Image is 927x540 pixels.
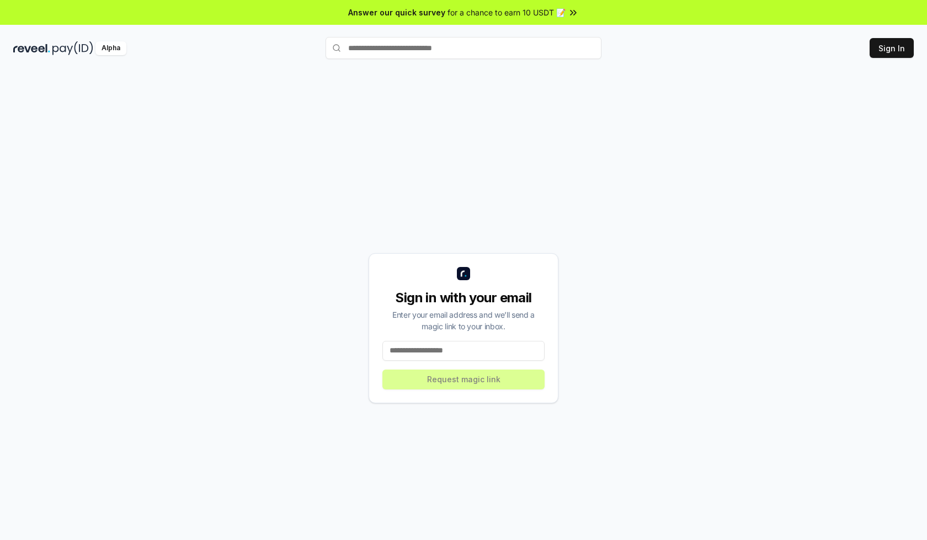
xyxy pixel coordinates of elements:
[870,38,914,58] button: Sign In
[52,41,93,55] img: pay_id
[447,7,566,18] span: for a chance to earn 10 USDT 📝
[382,309,545,332] div: Enter your email address and we’ll send a magic link to your inbox.
[95,41,126,55] div: Alpha
[348,7,445,18] span: Answer our quick survey
[382,289,545,307] div: Sign in with your email
[457,267,470,280] img: logo_small
[13,41,50,55] img: reveel_dark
